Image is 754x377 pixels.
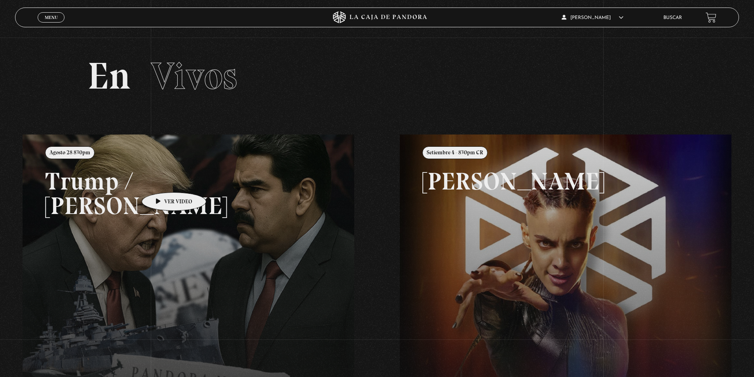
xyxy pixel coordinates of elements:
span: Cerrar [42,22,61,27]
h2: En [87,57,667,95]
a: View your shopping cart [706,12,716,23]
span: Menu [45,15,58,20]
span: [PERSON_NAME] [562,15,623,20]
span: Vivos [151,53,237,99]
a: Buscar [663,15,682,20]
